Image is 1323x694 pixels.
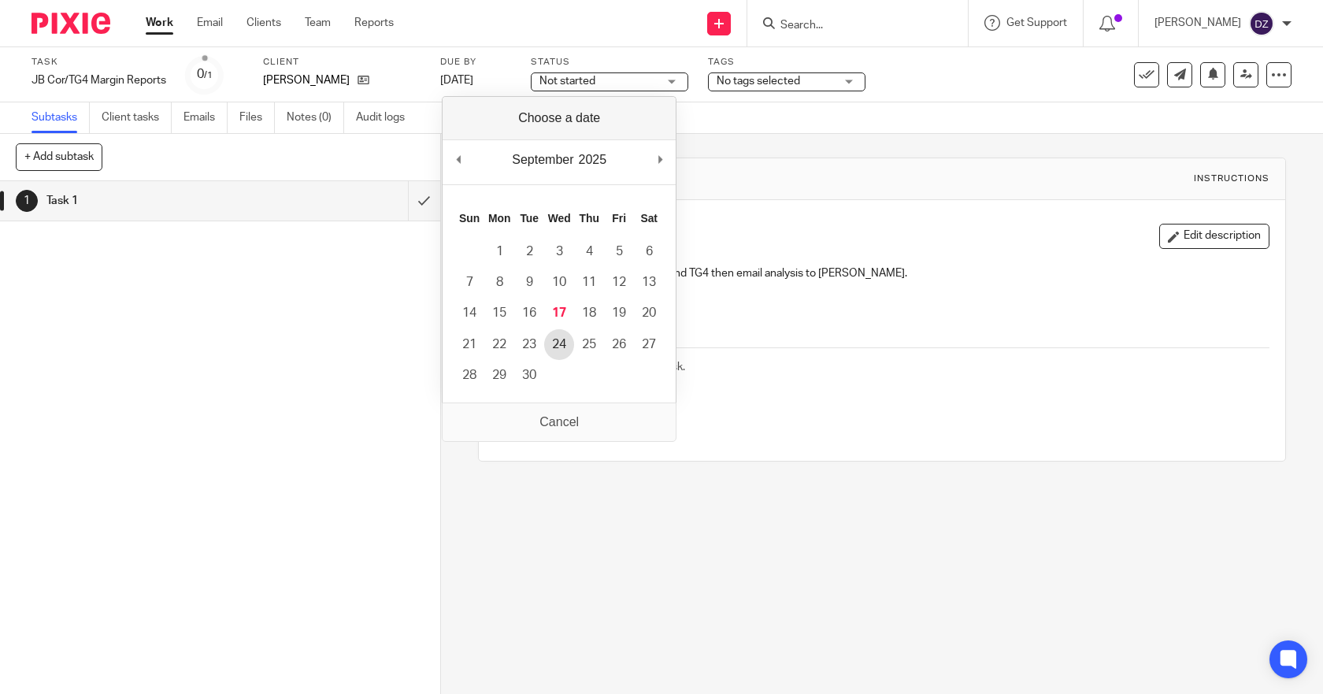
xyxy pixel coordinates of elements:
[102,102,172,133] a: Client tasks
[454,298,484,328] button: 14
[440,56,511,69] label: Due by
[1154,15,1241,31] p: [PERSON_NAME]
[634,298,664,328] button: 20
[31,102,90,133] a: Subtasks
[520,212,539,225] abbr: Tuesday
[484,360,514,391] button: 29
[604,267,634,298] button: 12
[708,56,865,69] label: Tags
[779,19,921,33] input: Search
[579,212,598,225] abbr: Thursday
[514,236,544,267] button: 2
[544,298,574,328] button: 17
[640,212,658,225] abbr: Saturday
[574,329,604,360] button: 25
[539,76,595,87] span: Not started
[1194,173,1269,185] div: Instructions
[484,236,514,267] button: 1
[146,15,173,31] a: Work
[544,267,574,298] button: 10
[548,212,571,225] abbr: Wednesday
[488,212,510,225] abbr: Monday
[454,360,484,391] button: 28
[183,102,228,133] a: Emails
[197,15,223,31] a: Email
[1159,224,1269,249] button: Edit description
[514,360,544,391] button: 30
[459,212,480,225] abbr: Sunday
[46,189,277,213] h1: Task 1
[484,267,514,298] button: 8
[454,267,484,298] button: 7
[1249,11,1274,36] img: svg%3E
[197,65,213,84] div: 0
[514,298,544,328] button: 16
[484,298,514,328] button: 15
[634,267,664,298] button: 13
[652,148,668,172] button: Next Month
[604,236,634,267] button: 5
[495,265,1269,281] p: Complete margin report for JB Cor and TG4 then email analysis to [PERSON_NAME].
[574,298,604,328] button: 18
[454,329,484,360] button: 21
[31,13,110,34] img: Pixie
[31,56,166,69] label: Task
[1006,17,1067,28] span: Get Support
[263,72,350,88] p: [PERSON_NAME]
[263,56,421,69] label: Client
[16,143,102,170] button: + Add subtask
[440,75,473,86] span: [DATE]
[634,236,664,267] button: 6
[514,267,544,298] button: 9
[484,329,514,360] button: 22
[246,15,281,31] a: Clients
[356,102,417,133] a: Audit logs
[354,15,394,31] a: Reports
[531,56,688,69] label: Status
[495,402,585,437] button: Attach new file
[612,212,626,225] abbr: Friday
[510,148,576,172] div: September
[204,71,213,80] small: /1
[287,102,344,133] a: Notes (0)
[634,329,664,360] button: 27
[239,102,275,133] a: Files
[574,236,604,267] button: 4
[576,148,610,172] div: 2025
[16,190,38,212] div: 1
[528,170,915,187] h1: Task 1
[544,329,574,360] button: 24
[604,298,634,328] button: 19
[604,329,634,360] button: 26
[305,15,331,31] a: Team
[514,329,544,360] button: 23
[574,267,604,298] button: 11
[544,236,574,267] button: 3
[717,76,800,87] span: No tags selected
[450,148,466,172] button: Previous Month
[31,72,166,88] div: JB Cor/TG4 Margin Reports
